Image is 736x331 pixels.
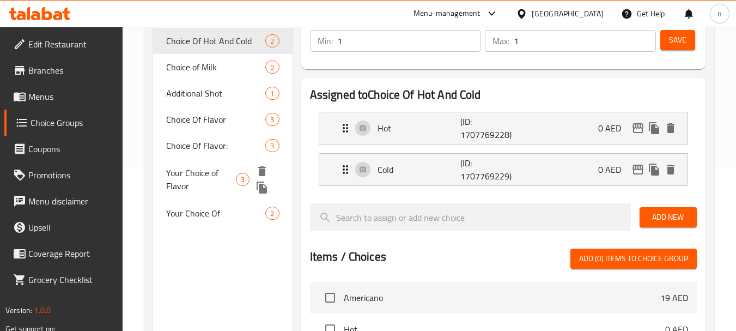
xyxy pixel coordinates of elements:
[166,61,265,74] span: Choice of Milk
[310,149,697,190] li: Expand
[660,30,695,50] button: Save
[254,179,270,196] button: duplicate
[344,291,660,304] span: Americano
[153,80,292,106] div: Additional Shot1
[598,122,630,135] p: 0 AED
[646,161,662,178] button: duplicate
[153,28,292,54] div: Choice Of Hot And Cold2
[310,249,386,265] h2: Items / Choices
[4,110,123,136] a: Choice Groups
[28,168,114,182] span: Promotions
[266,36,278,46] span: 2
[4,188,123,214] a: Menu disclaimer
[570,249,697,269] button: Add (0) items to choice group
[4,136,123,162] a: Coupons
[28,142,114,155] span: Coupons
[310,203,631,231] input: search
[648,210,688,224] span: Add New
[4,267,123,293] a: Grocery Checklist
[153,106,292,133] div: Choice Of Flavor3
[166,139,265,152] span: Choice Of Flavor:
[265,61,279,74] div: Choices
[28,38,114,51] span: Edit Restaurant
[28,64,114,77] span: Branches
[34,303,51,317] span: 1.0.0
[166,113,265,126] span: Choice Of Flavor
[236,174,249,185] span: 3
[153,159,292,200] div: Your Choice of Flavor3deleteduplicate
[378,122,461,135] p: Hot
[319,112,688,144] div: Expand
[630,120,646,136] button: edit
[662,161,679,178] button: delete
[166,207,265,220] span: Your Choice Of
[254,163,270,179] button: delete
[660,291,688,304] p: 19 AED
[5,303,32,317] span: Version:
[28,221,114,234] span: Upsell
[630,161,646,178] button: edit
[266,62,278,73] span: 5
[662,120,679,136] button: delete
[378,163,461,176] p: Cold
[266,88,278,99] span: 1
[266,115,278,125] span: 3
[310,107,697,149] li: Expand
[4,57,123,83] a: Branches
[646,120,662,136] button: duplicate
[236,173,250,186] div: Choices
[265,113,279,126] div: Choices
[669,33,686,47] span: Save
[166,34,265,47] span: Choice Of Hot And Cold
[532,8,604,20] div: [GEOGRAPHIC_DATA]
[319,286,342,309] span: Select choice
[265,87,279,100] div: Choices
[266,208,278,219] span: 2
[4,214,123,240] a: Upsell
[4,83,123,110] a: Menus
[153,54,292,80] div: Choice of Milk5
[166,87,265,100] span: Additional Shot
[4,31,123,57] a: Edit Restaurant
[319,154,688,185] div: Expand
[413,7,480,20] div: Menu-management
[579,252,688,266] span: Add (0) items to choice group
[28,90,114,103] span: Menus
[717,8,722,20] span: n
[640,207,697,227] button: Add New
[460,115,516,141] p: (ID: 1707769228)
[153,200,292,226] div: Your Choice Of2
[265,34,279,47] div: Choices
[28,273,114,286] span: Grocery Checklist
[4,162,123,188] a: Promotions
[153,133,292,159] div: Choice Of Flavor:3
[310,87,697,103] h2: Assigned to Choice Of Hot And Cold
[166,166,236,192] span: Your Choice of Flavor
[4,240,123,267] a: Coverage Report
[31,116,114,129] span: Choice Groups
[265,139,279,152] div: Choices
[598,163,630,176] p: 0 AED
[460,157,516,183] p: (ID: 1707769229)
[28,195,114,208] span: Menu disclaimer
[28,247,114,260] span: Coverage Report
[318,34,333,47] p: Min:
[492,34,509,47] p: Max:
[265,207,279,220] div: Choices
[266,141,278,151] span: 3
